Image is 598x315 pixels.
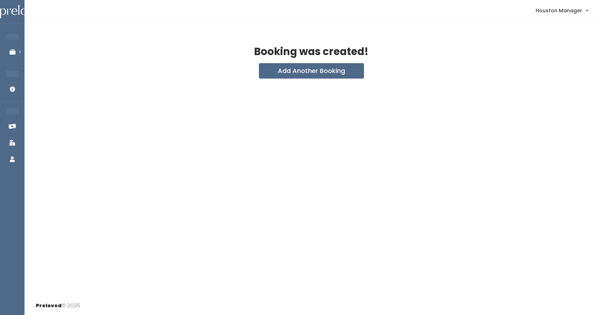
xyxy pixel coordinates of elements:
span: Houston Manager [536,7,582,14]
span: Preloved [36,302,62,309]
button: Add Another Booking [259,63,364,79]
a: Houston Manager [529,3,595,18]
div: © 2025 [36,296,80,309]
h2: Booking was created! [254,46,369,58]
